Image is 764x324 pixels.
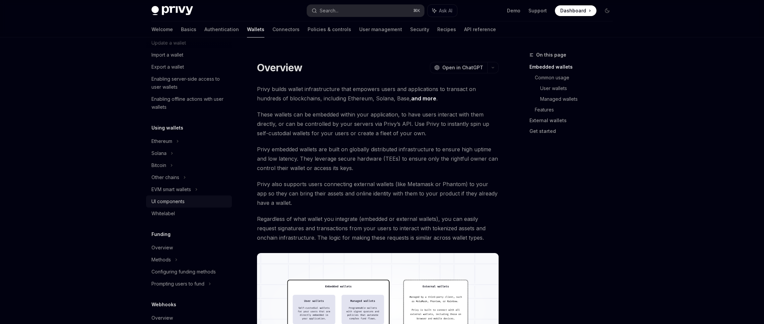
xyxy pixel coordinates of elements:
div: Methods [151,256,171,264]
h5: Using wallets [151,124,183,132]
div: UI components [151,197,185,206]
span: Privy also supports users connecting external wallets (like Metamask or Phantom) to your app so t... [257,179,499,208]
a: External wallets [529,115,618,126]
img: dark logo [151,6,193,15]
span: On this page [536,51,566,59]
a: User wallets [540,83,618,94]
a: Import a wallet [146,49,232,61]
button: Search...⌘K [307,5,424,17]
a: Managed wallets [540,94,618,104]
div: Import a wallet [151,51,183,59]
div: Configuring funding methods [151,268,216,276]
h1: Overview [257,62,302,74]
a: Welcome [151,21,173,37]
a: Dashboard [555,5,596,16]
span: Regardless of what wallet you integrate (embedded or external wallets), you can easily request si... [257,214,499,242]
a: Authentication [204,21,239,37]
h5: Funding [151,230,171,238]
a: Wallets [247,21,264,37]
div: Overview [151,314,173,322]
a: Overview [146,242,232,254]
a: Demo [507,7,520,14]
a: and more [411,95,436,102]
a: Export a wallet [146,61,232,73]
div: Search... [320,7,338,15]
a: User management [359,21,402,37]
a: Recipes [437,21,456,37]
a: Enabling offline actions with user wallets [146,93,232,113]
a: Connectors [272,21,300,37]
button: Open in ChatGPT [430,62,487,73]
a: API reference [464,21,496,37]
a: Common usage [535,72,618,83]
span: Privy builds wallet infrastructure that empowers users and applications to transact on hundreds o... [257,84,499,103]
div: Enabling server-side access to user wallets [151,75,228,91]
a: Get started [529,126,618,137]
a: Overview [146,312,232,324]
div: Whitelabel [151,210,175,218]
a: UI components [146,195,232,208]
button: Toggle dark mode [602,5,613,16]
span: Open in ChatGPT [442,64,483,71]
div: Prompting users to fund [151,280,204,288]
span: Ask AI [439,7,452,14]
a: Basics [181,21,196,37]
div: Other chains [151,173,179,181]
a: Embedded wallets [529,62,618,72]
div: Export a wallet [151,63,184,71]
span: Dashboard [560,7,586,14]
a: Features [535,104,618,115]
span: ⌘ K [413,8,420,13]
h5: Webhooks [151,301,176,309]
div: Solana [151,149,167,157]
a: Support [528,7,547,14]
span: These wallets can be embedded within your application, to have users interact with them directly,... [257,110,499,138]
a: Whitelabel [146,208,232,220]
div: Overview [151,244,173,252]
button: Ask AI [428,5,457,17]
a: Security [410,21,429,37]
span: Privy embedded wallets are built on globally distributed infrastructure to ensure high uptime and... [257,145,499,173]
div: Enabling offline actions with user wallets [151,95,228,111]
a: Enabling server-side access to user wallets [146,73,232,93]
a: Policies & controls [308,21,351,37]
a: Configuring funding methods [146,266,232,278]
div: EVM smart wallets [151,185,191,193]
div: Ethereum [151,137,172,145]
div: Bitcoin [151,161,166,169]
